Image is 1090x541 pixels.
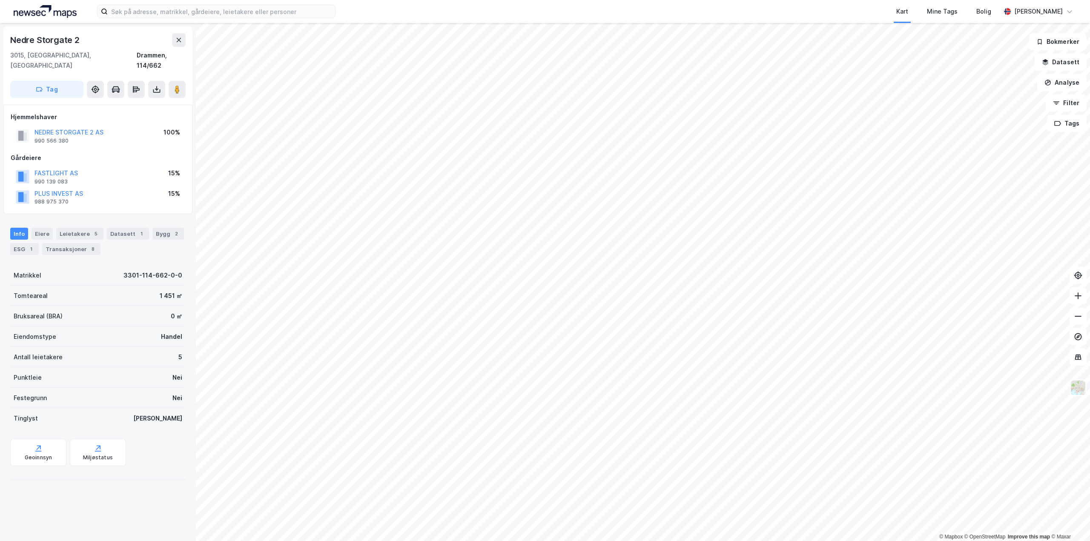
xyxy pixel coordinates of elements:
[10,81,83,98] button: Tag
[14,352,63,362] div: Antall leietakere
[123,270,182,281] div: 3301-114-662-0-0
[56,228,103,240] div: Leietakere
[133,413,182,424] div: [PERSON_NAME]
[1046,94,1087,112] button: Filter
[10,243,39,255] div: ESG
[14,393,47,403] div: Festegrunn
[896,6,908,17] div: Kart
[1047,500,1090,541] iframe: Chat Widget
[964,534,1006,540] a: OpenStreetMap
[34,198,69,205] div: 988 975 370
[25,454,52,461] div: Geoinnsyn
[14,372,42,383] div: Punktleie
[14,311,63,321] div: Bruksareal (BRA)
[1014,6,1063,17] div: [PERSON_NAME]
[83,454,113,461] div: Miljøstatus
[160,291,182,301] div: 1 451 ㎡
[10,33,81,47] div: Nedre Storgate 2
[172,229,181,238] div: 2
[107,228,149,240] div: Datasett
[1070,380,1086,396] img: Z
[1008,534,1050,540] a: Improve this map
[172,393,182,403] div: Nei
[11,112,185,122] div: Hjemmelshaver
[168,168,180,178] div: 15%
[1029,33,1087,50] button: Bokmerker
[14,413,38,424] div: Tinglyst
[11,153,185,163] div: Gårdeiere
[927,6,958,17] div: Mine Tags
[137,229,146,238] div: 1
[172,372,182,383] div: Nei
[152,228,184,240] div: Bygg
[32,228,53,240] div: Eiere
[1035,54,1087,71] button: Datasett
[10,50,137,71] div: 3015, [GEOGRAPHIC_DATA], [GEOGRAPHIC_DATA]
[168,189,180,199] div: 15%
[163,127,180,137] div: 100%
[1047,115,1087,132] button: Tags
[34,137,69,144] div: 990 566 380
[137,50,186,71] div: Drammen, 114/662
[42,243,100,255] div: Transaksjoner
[34,178,68,185] div: 990 139 083
[939,534,963,540] a: Mapbox
[14,270,41,281] div: Matrikkel
[108,5,335,18] input: Søk på adresse, matrikkel, gårdeiere, leietakere eller personer
[161,332,182,342] div: Handel
[1047,500,1090,541] div: Kontrollprogram for chat
[14,332,56,342] div: Eiendomstype
[178,352,182,362] div: 5
[14,5,77,18] img: logo.a4113a55bc3d86da70a041830d287a7e.svg
[1037,74,1087,91] button: Analyse
[92,229,100,238] div: 5
[14,291,48,301] div: Tomteareal
[27,245,35,253] div: 1
[976,6,991,17] div: Bolig
[89,245,97,253] div: 8
[10,228,28,240] div: Info
[171,311,182,321] div: 0 ㎡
